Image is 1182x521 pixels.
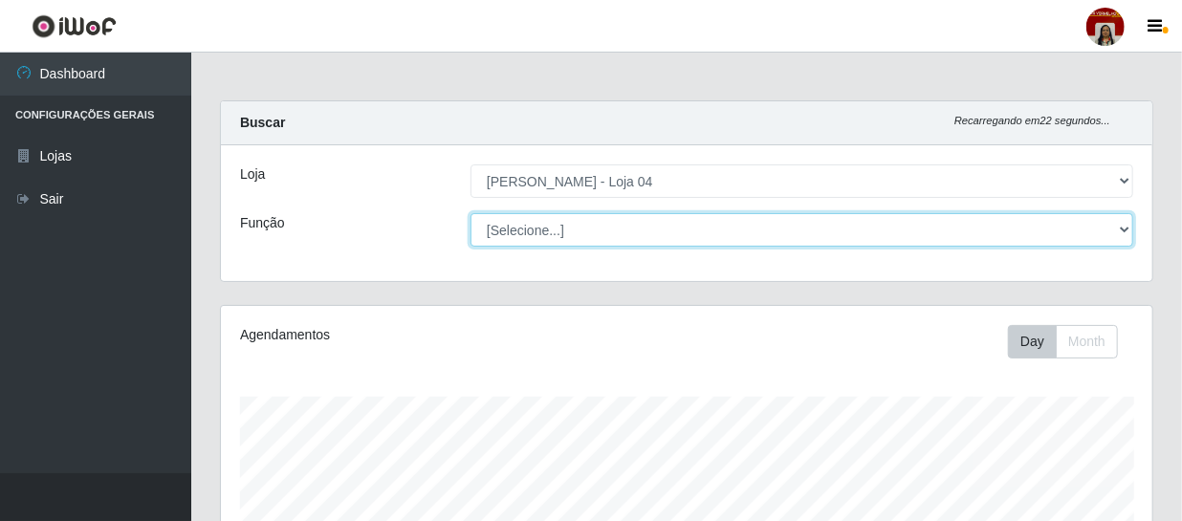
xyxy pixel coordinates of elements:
div: Toolbar with button groups [1008,325,1133,358]
label: Loja [240,164,265,185]
label: Função [240,213,285,233]
div: First group [1008,325,1118,358]
img: CoreUI Logo [32,14,117,38]
i: Recarregando em 22 segundos... [954,115,1110,126]
div: Agendamentos [240,325,596,345]
button: Day [1008,325,1057,358]
button: Month [1056,325,1118,358]
strong: Buscar [240,115,285,130]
